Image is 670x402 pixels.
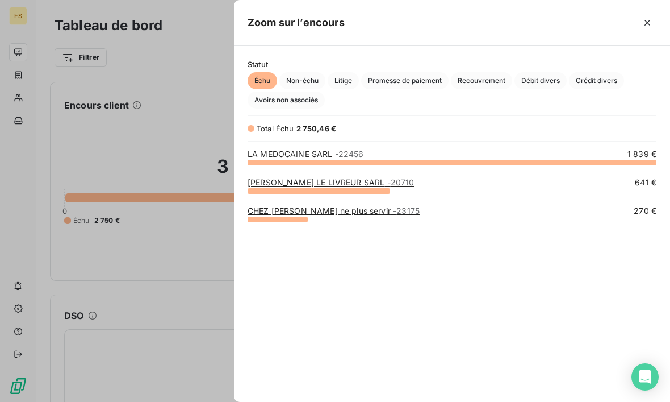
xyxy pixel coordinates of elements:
[257,124,294,133] span: Total Échu
[279,72,325,89] button: Non-échu
[248,149,364,159] a: LA MEDOCAINE SARL
[451,72,512,89] button: Recouvrement
[248,206,420,215] a: CHEZ [PERSON_NAME] ne plus servir
[248,60,656,69] span: Statut
[335,149,364,159] span: - 22456
[387,177,414,187] span: - 20710
[635,177,656,188] span: 641 €
[634,205,656,217] span: 270 €
[631,363,659,391] div: Open Intercom Messenger
[627,148,656,160] span: 1 839 €
[248,177,414,187] a: [PERSON_NAME] LE LIVREUR SARL
[248,15,345,31] h5: Zoom sur l’encours
[248,92,325,109] button: Avoirs non associés
[514,72,567,89] button: Débit divers
[393,206,420,215] span: - 23175
[296,124,337,133] span: 2 750,46 €
[248,72,277,89] button: Échu
[569,72,624,89] button: Crédit divers
[328,72,359,89] button: Litige
[361,72,449,89] button: Promesse de paiement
